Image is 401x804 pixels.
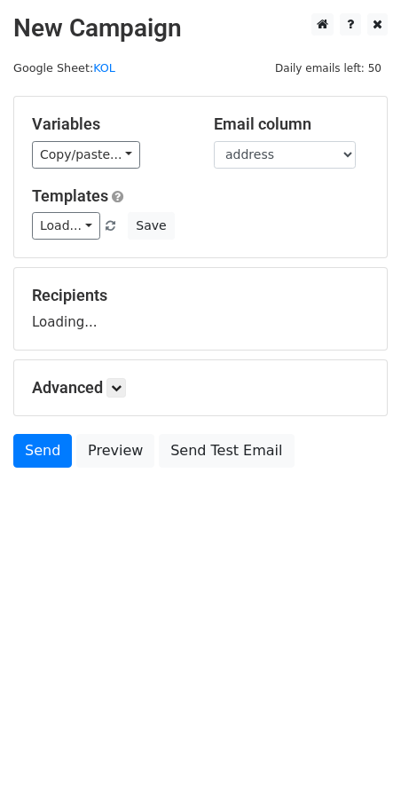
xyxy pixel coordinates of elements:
a: Daily emails left: 50 [269,61,388,75]
button: Save [128,212,174,240]
div: Loading... [32,286,369,332]
h5: Variables [32,114,187,134]
a: Send [13,434,72,468]
a: Templates [32,186,108,205]
h5: Email column [214,114,369,134]
a: Preview [76,434,154,468]
a: Send Test Email [159,434,294,468]
h2: New Campaign [13,13,388,43]
h5: Recipients [32,286,369,305]
small: Google Sheet: [13,61,115,75]
a: Load... [32,212,100,240]
h5: Advanced [32,378,369,398]
a: KOL [93,61,115,75]
span: Daily emails left: 50 [269,59,388,78]
a: Copy/paste... [32,141,140,169]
